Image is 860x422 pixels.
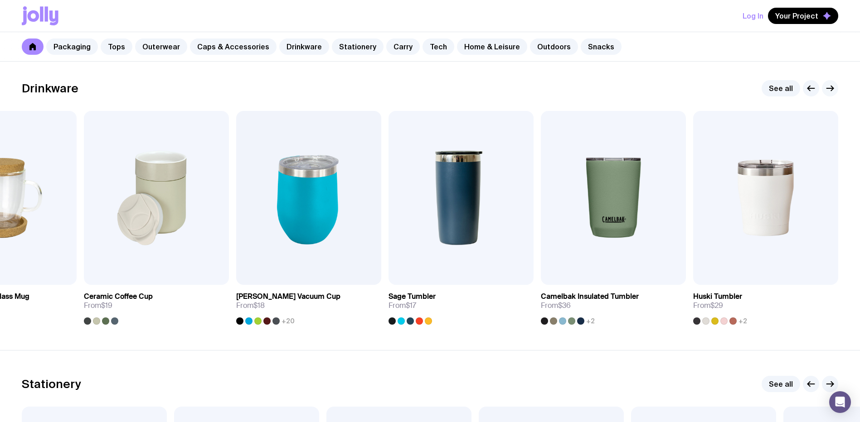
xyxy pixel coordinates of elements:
[332,38,384,55] a: Stationery
[541,292,639,301] h3: Camelbak Insulated Tumbler
[236,292,340,301] h3: [PERSON_NAME] Vacuum Cup
[22,82,78,95] h2: Drinkware
[530,38,578,55] a: Outdoors
[282,317,295,325] span: +20
[762,80,800,96] a: See all
[541,301,571,310] span: From
[101,38,132,55] a: Tops
[423,38,454,55] a: Tech
[457,38,527,55] a: Home & Leisure
[743,8,763,24] button: Log In
[135,38,187,55] a: Outerwear
[768,8,838,24] button: Your Project
[739,317,747,325] span: +2
[236,301,265,310] span: From
[389,285,534,325] a: Sage TumblerFrom$17
[775,11,818,20] span: Your Project
[558,301,571,310] span: $36
[693,301,723,310] span: From
[693,292,742,301] h3: Huski Tumbler
[710,301,723,310] span: $29
[84,292,153,301] h3: Ceramic Coffee Cup
[84,285,229,325] a: Ceramic Coffee CupFrom$19
[581,38,622,55] a: Snacks
[406,301,416,310] span: $17
[84,301,112,310] span: From
[101,301,112,310] span: $19
[829,391,851,413] div: Open Intercom Messenger
[762,376,800,392] a: See all
[389,301,416,310] span: From
[46,38,98,55] a: Packaging
[693,285,838,325] a: Huski TumblerFrom$29+2
[253,301,265,310] span: $18
[279,38,329,55] a: Drinkware
[236,285,381,325] a: [PERSON_NAME] Vacuum CupFrom$18+20
[586,317,595,325] span: +2
[389,292,436,301] h3: Sage Tumbler
[190,38,277,55] a: Caps & Accessories
[386,38,420,55] a: Carry
[22,377,81,391] h2: Stationery
[541,285,686,325] a: Camelbak Insulated TumblerFrom$36+2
